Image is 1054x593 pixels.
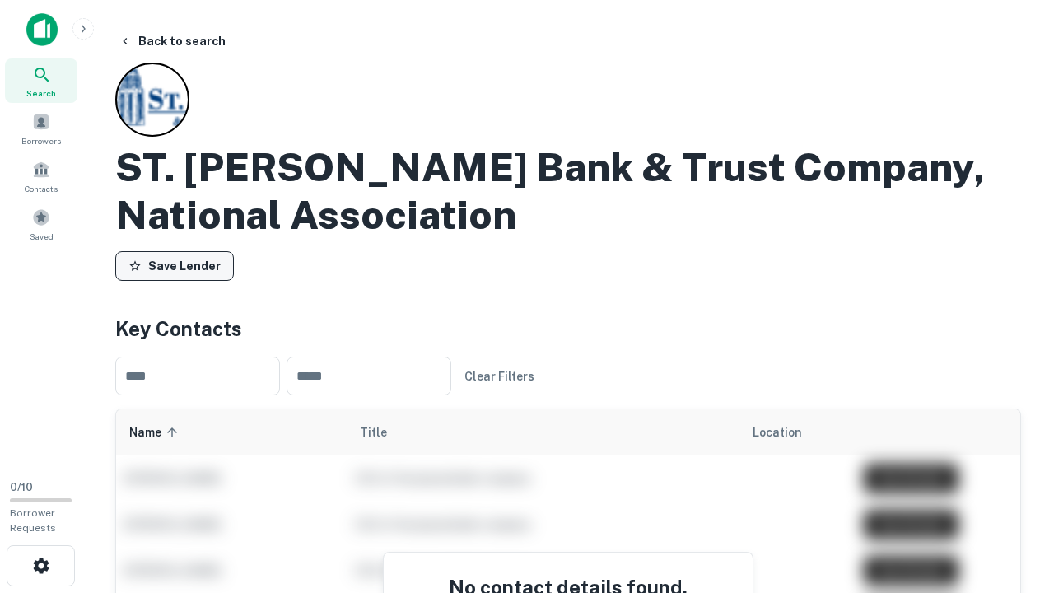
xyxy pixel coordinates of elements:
button: Save Lender [115,251,234,281]
button: Clear Filters [458,362,541,391]
span: Borrowers [21,134,61,147]
iframe: Chat Widget [972,461,1054,540]
img: capitalize-icon.png [26,13,58,46]
span: Borrower Requests [10,507,56,534]
h4: Key Contacts [115,314,1021,343]
h2: ST. [PERSON_NAME] Bank & Trust Company, National Association [115,143,1021,238]
a: Contacts [5,154,77,198]
span: Saved [30,230,54,243]
a: Borrowers [5,106,77,151]
button: Back to search [112,26,232,56]
span: Contacts [25,182,58,195]
a: Search [5,58,77,103]
span: 0 / 10 [10,481,33,493]
span: Search [26,86,56,100]
a: Saved [5,202,77,246]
